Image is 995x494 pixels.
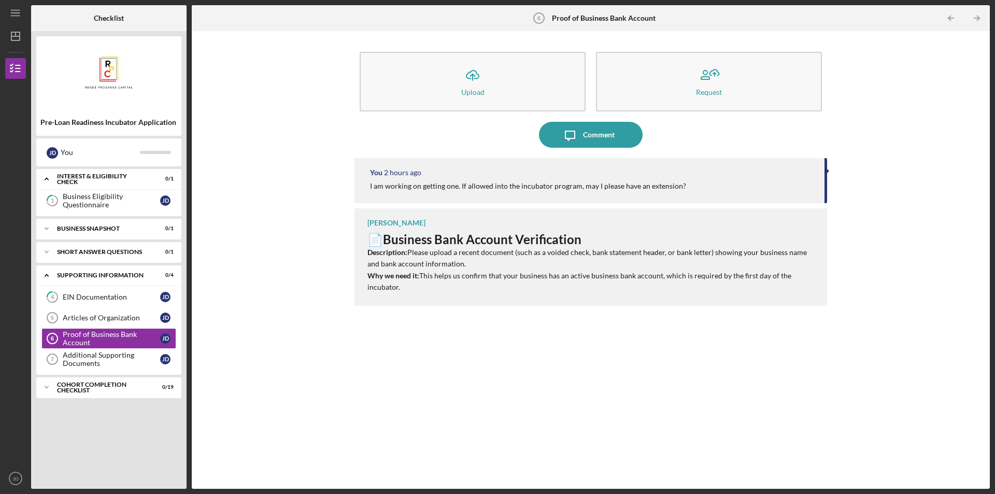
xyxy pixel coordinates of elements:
button: JD [5,468,26,489]
div: J D [160,333,170,344]
div: I am working on getting one. If allowed into the incubator program, may I please have an extension? [370,182,686,190]
div: Business Eligibility Questionnaire [63,192,160,209]
div: Request [696,88,722,96]
a: 4EIN DocumentationJD [41,287,176,307]
div: Upload [461,88,485,96]
div: Supporting Information [57,272,148,278]
text: JD [12,476,19,482]
div: [PERSON_NAME] [367,219,425,227]
div: Articles of Organization [63,314,160,322]
h3: 📄 [367,232,817,247]
div: 0 / 1 [155,249,174,255]
tspan: 4 [51,294,54,301]
div: Proof of Business Bank Account [63,330,160,347]
div: Business Snapshot [57,225,148,232]
div: Comment [583,122,615,148]
b: Proof of Business Bank Account [552,14,656,22]
div: 0 / 4 [155,272,174,278]
div: J D [160,292,170,302]
button: Upload [360,52,586,111]
a: 7Additional Supporting DocumentsJD [41,349,176,370]
b: Checklist [94,14,124,22]
div: 0 / 1 [155,225,174,232]
button: Request [596,52,822,111]
time: 2025-10-15 03:00 [384,168,421,177]
strong: Why we need it: [367,271,419,280]
p: Please upload a recent document (such as a voided check, bank statement header, or bank letter) s... [367,247,817,293]
tspan: 1 [51,197,54,204]
div: Interest & Eligibility Check [57,173,148,185]
div: J D [160,354,170,364]
a: 6Proof of Business Bank AccountJD [41,328,176,349]
div: You [370,168,382,177]
div: 0 / 1 [155,176,174,182]
div: Cohort Completion Checklist [57,382,148,393]
div: Additional Supporting Documents [63,351,160,368]
div: 0 / 19 [155,384,174,390]
img: Product logo [36,41,181,104]
div: You [61,144,140,161]
strong: Description: [367,248,407,257]
div: Short Answer Questions [57,249,148,255]
div: Pre-Loan Readiness Incubator Application [40,118,177,126]
div: J D [160,195,170,206]
div: EIN Documentation [63,293,160,301]
tspan: 6 [537,15,541,21]
strong: Business Bank Account Verification [383,232,581,247]
tspan: 7 [51,356,54,362]
div: J D [47,147,58,159]
tspan: 5 [51,315,54,321]
div: J D [160,313,170,323]
button: Comment [539,122,643,148]
a: 5Articles of OrganizationJD [41,307,176,328]
tspan: 6 [51,335,54,342]
a: 1Business Eligibility QuestionnaireJD [41,190,176,211]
